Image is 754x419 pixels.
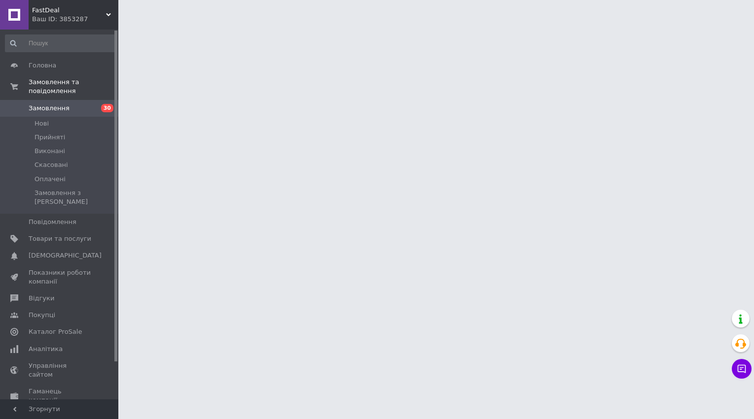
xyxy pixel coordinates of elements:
span: [DEMOGRAPHIC_DATA] [29,251,102,260]
span: FastDeal [32,6,106,15]
span: Відгуки [29,294,54,303]
span: Нові [35,119,49,128]
span: Виконані [35,147,65,156]
span: Повідомлення [29,218,76,226]
span: Головна [29,61,56,70]
span: Прийняті [35,133,65,142]
span: 30 [101,104,113,112]
button: Чат з покупцем [732,359,752,379]
span: Товари та послуги [29,234,91,243]
span: Замовлення та повідомлення [29,78,118,96]
span: Оплачені [35,175,66,184]
span: Аналітика [29,345,63,354]
span: Замовлення з [PERSON_NAME] [35,189,115,206]
span: Показники роботи компанії [29,268,91,286]
div: Ваш ID: 3853287 [32,15,118,24]
span: Гаманець компанії [29,387,91,405]
span: Покупці [29,311,55,320]
span: Каталог ProSale [29,327,82,336]
input: Пошук [5,34,116,52]
span: Скасовані [35,161,68,169]
span: Управління сайтом [29,361,91,379]
span: Замовлення [29,104,70,113]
